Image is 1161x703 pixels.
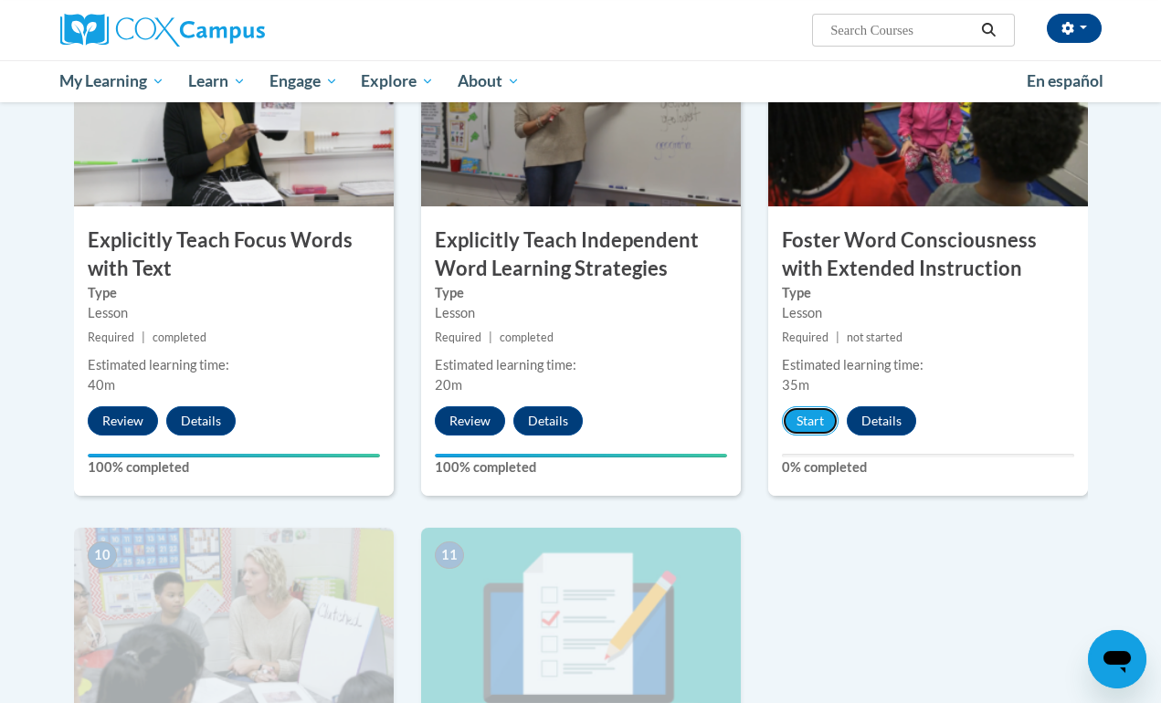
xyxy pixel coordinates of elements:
[768,226,1088,283] h3: Foster Word Consciousness with Extended Instruction
[88,454,380,457] div: Your progress
[60,14,389,47] a: Cox Campus
[88,355,380,375] div: Estimated learning time:
[269,70,338,92] span: Engage
[500,331,554,344] span: completed
[142,331,145,344] span: |
[435,283,727,303] label: Type
[435,457,727,477] label: 100% completed
[513,406,583,435] button: Details
[782,406,839,435] button: Start
[421,24,741,206] img: Course Image
[88,303,380,323] div: Lesson
[88,541,117,569] span: 10
[1047,14,1102,43] button: Account Settings
[435,331,481,344] span: Required
[782,303,1074,323] div: Lesson
[74,226,394,283] h3: Explicitly Teach Focus Words with Text
[47,60,1115,102] div: Main menu
[489,331,492,344] span: |
[421,226,741,283] h3: Explicitly Teach Independent Word Learning Strategies
[1015,62,1115,100] a: En español
[88,457,380,477] label: 100% completed
[435,406,505,435] button: Review
[361,70,434,92] span: Explore
[176,60,258,102] a: Learn
[435,355,727,375] div: Estimated learning time:
[782,355,1074,375] div: Estimated learning time:
[60,14,265,47] img: Cox Campus
[74,24,394,206] img: Course Image
[153,331,206,344] span: completed
[1027,71,1103,90] span: En español
[258,60,350,102] a: Engage
[768,24,1088,206] img: Course Image
[435,303,727,323] div: Lesson
[782,283,1074,303] label: Type
[782,377,809,393] span: 35m
[88,406,158,435] button: Review
[458,70,520,92] span: About
[88,377,115,393] span: 40m
[88,283,380,303] label: Type
[1088,630,1146,688] iframe: Button to launch messaging window
[782,331,829,344] span: Required
[836,331,839,344] span: |
[435,541,464,569] span: 11
[847,406,916,435] button: Details
[782,457,1074,477] label: 0% completed
[48,60,177,102] a: My Learning
[88,331,134,344] span: Required
[435,377,462,393] span: 20m
[435,454,727,457] div: Your progress
[349,60,446,102] a: Explore
[829,19,975,41] input: Search Courses
[166,406,236,435] button: Details
[446,60,532,102] a: About
[188,70,246,92] span: Learn
[847,331,902,344] span: not started
[59,70,164,92] span: My Learning
[975,19,1002,41] button: Search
